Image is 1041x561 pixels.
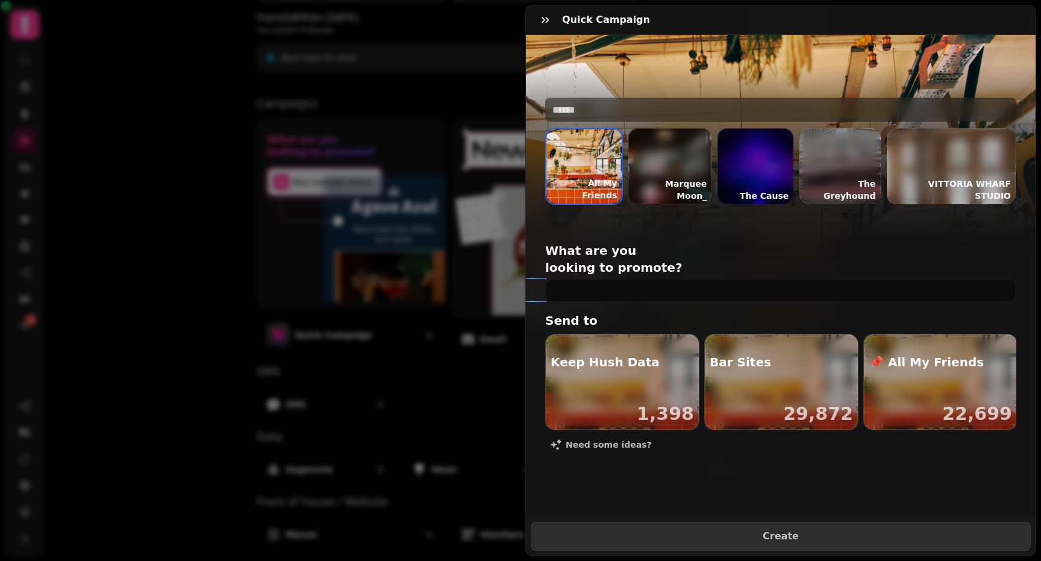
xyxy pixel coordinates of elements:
h2: Send to [545,312,777,329]
img: aHR0cHM6Ly9maWxlcy5zdGFtcGVkZS5haS8xMmVkNjI3OS0zYmVjLTRlMTAtOTc4My01NmQ5MTJlMTZlZmUvbWVkaWEvZjY2O... [546,129,622,204]
p: The Greyhound [799,175,880,204]
h1: 29,872 [783,403,853,425]
p: Marquee Moon_ [628,175,711,204]
p: All My Friends [546,175,622,204]
span: Need some ideas? [566,440,652,449]
p: VITTORIA WHARF STUDIO [887,175,1016,204]
div: Marquee Moon_ [628,128,712,205]
h1: 22,699 [942,403,1012,425]
div: The Greyhound [799,128,881,205]
button: Bar Sites29,872 [704,334,858,430]
h1: 1,398 [637,403,694,425]
button: Create [531,522,1031,551]
div: VITTORIA WHARF STUDIO [886,128,1016,205]
div: The Cause [717,128,794,205]
p: The Cause [735,187,793,204]
button: Keep Hush Data1,398 [545,334,699,430]
span: Create [546,531,1016,541]
h2: Bar Sites [710,354,771,371]
h3: Quick Campaign [562,13,655,27]
button: Need some ideas? [540,435,661,454]
h2: What are you looking to promote? [545,242,777,276]
div: All My Friends [545,128,623,205]
button: 📌 All My Friends22,699 [863,334,1018,430]
h2: Keep Hush Data [551,354,660,371]
h2: 📌 All My Friends [869,354,984,371]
